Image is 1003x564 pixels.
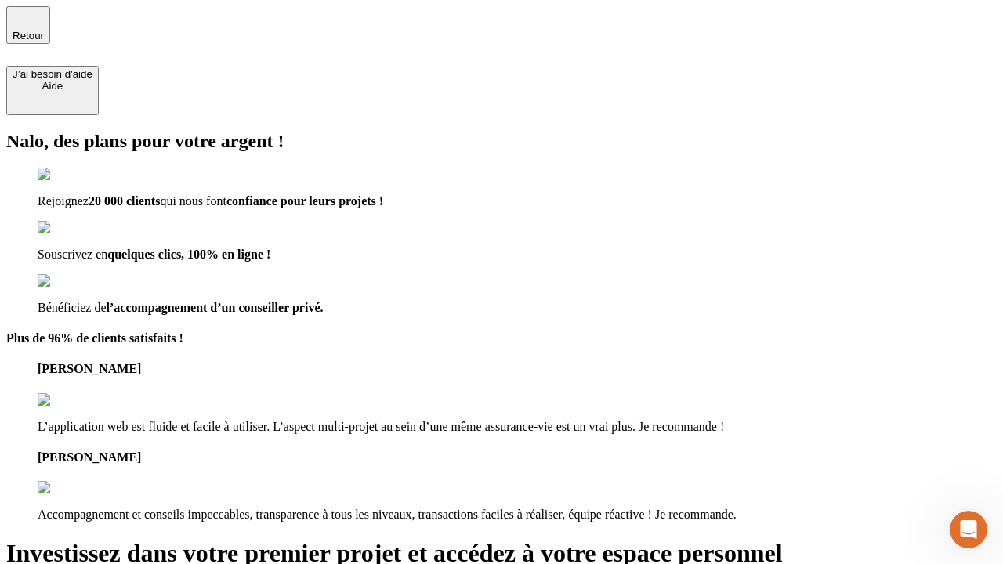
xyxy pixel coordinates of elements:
button: Retour [6,6,50,44]
img: reviews stars [38,393,115,407]
span: quelques clics, 100% en ligne ! [107,248,270,261]
span: confiance pour leurs projets ! [226,194,383,208]
img: checkmark [38,221,105,235]
iframe: Intercom live chat [950,511,987,548]
button: J’ai besoin d'aideAide [6,66,99,115]
p: L’application web est fluide et facile à utiliser. L’aspect multi-projet au sein d’une même assur... [38,420,997,434]
span: 20 000 clients [89,194,161,208]
img: reviews stars [38,481,115,495]
span: Retour [13,30,44,42]
span: l’accompagnement d’un conseiller privé. [107,301,324,314]
div: J’ai besoin d'aide [13,68,92,80]
img: checkmark [38,274,105,288]
span: Rejoignez [38,194,89,208]
h4: [PERSON_NAME] [38,450,997,465]
h4: Plus de 96% de clients satisfaits ! [6,331,997,345]
div: Aide [13,80,92,92]
h2: Nalo, des plans pour votre argent ! [6,131,997,152]
span: Bénéficiez de [38,301,107,314]
img: checkmark [38,168,105,182]
span: qui nous font [160,194,226,208]
span: Souscrivez en [38,248,107,261]
h4: [PERSON_NAME] [38,362,997,376]
p: Accompagnement et conseils impeccables, transparence à tous les niveaux, transactions faciles à r... [38,508,997,522]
